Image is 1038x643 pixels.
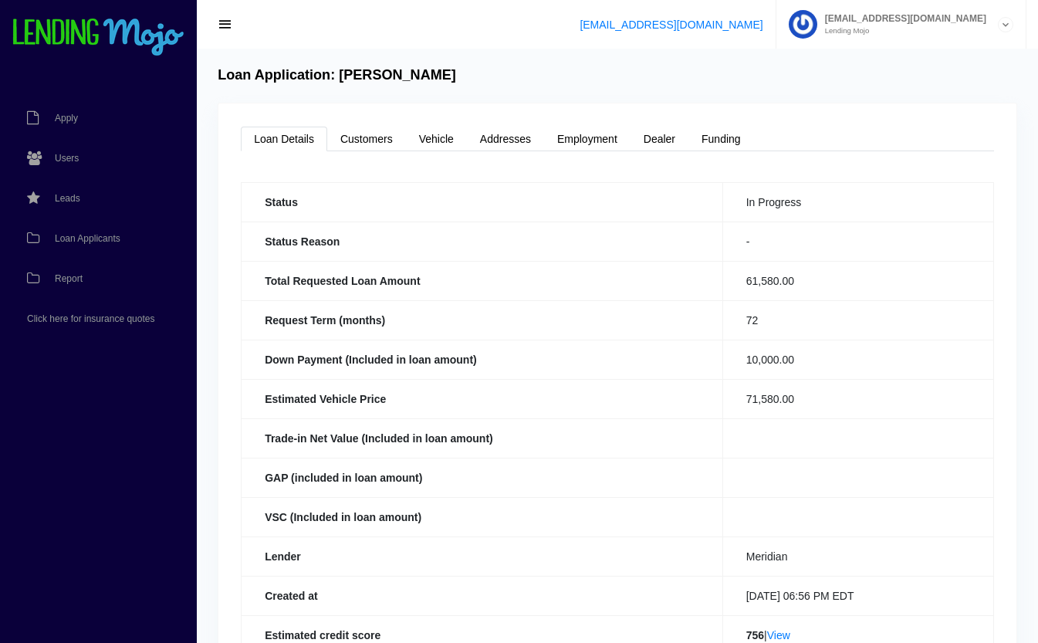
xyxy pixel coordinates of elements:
[722,300,993,340] td: 72
[722,576,993,615] td: [DATE] 06:56 PM EDT
[242,182,723,222] th: Status
[12,19,185,57] img: logo-small.png
[242,300,723,340] th: Request Term (months)
[722,182,993,222] td: In Progress
[544,127,631,151] a: Employment
[55,234,120,243] span: Loan Applicants
[55,154,79,163] span: Users
[688,127,754,151] a: Funding
[242,261,723,300] th: Total Requested Loan Amount
[242,379,723,418] th: Estimated Vehicle Price
[722,261,993,300] td: 61,580.00
[242,576,723,615] th: Created at
[327,127,406,151] a: Customers
[789,10,817,39] img: Profile image
[722,379,993,418] td: 71,580.00
[242,222,723,261] th: Status Reason
[406,127,467,151] a: Vehicle
[241,127,327,151] a: Loan Details
[55,194,80,203] span: Leads
[722,340,993,379] td: 10,000.00
[767,629,790,641] a: View
[722,536,993,576] td: Meridian
[242,536,723,576] th: Lender
[55,113,78,123] span: Apply
[242,497,723,536] th: VSC (Included in loan amount)
[631,127,688,151] a: Dealer
[722,222,993,261] td: -
[218,67,456,84] h4: Loan Application: [PERSON_NAME]
[817,14,986,23] span: [EMAIL_ADDRESS][DOMAIN_NAME]
[27,314,154,323] span: Click here for insurance quotes
[467,127,544,151] a: Addresses
[580,19,762,31] a: [EMAIL_ADDRESS][DOMAIN_NAME]
[817,27,986,35] small: Lending Mojo
[55,274,83,283] span: Report
[242,458,723,497] th: GAP (included in loan amount)
[746,629,764,641] b: 756
[242,340,723,379] th: Down Payment (Included in loan amount)
[242,418,723,458] th: Trade-in Net Value (Included in loan amount)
